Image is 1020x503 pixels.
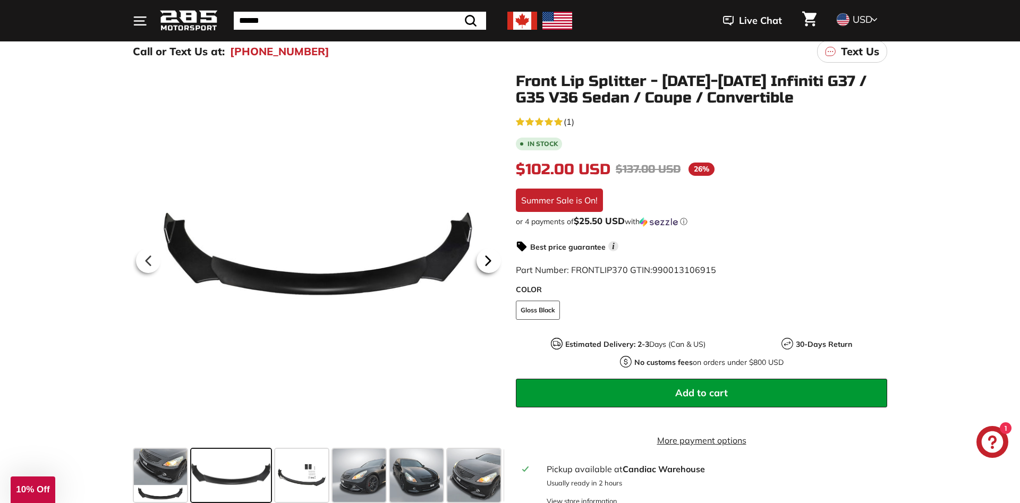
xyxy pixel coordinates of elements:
p: on orders under $800 USD [634,357,784,368]
div: 10% Off [11,476,55,503]
p: Days (Can & US) [565,339,705,350]
a: [PHONE_NUMBER] [230,44,329,59]
strong: Estimated Delivery: 2-3 [565,339,649,349]
strong: Best price guarantee [530,242,606,252]
strong: No customs fees [634,357,693,367]
span: USD [853,13,872,25]
span: 10% Off [16,484,49,495]
strong: Candiac Warehouse [623,464,705,474]
a: More payment options [516,434,887,447]
a: Cart [796,3,823,39]
p: Usually ready in 2 hours [547,478,881,488]
span: Live Chat [739,14,782,28]
span: 990013106915 [652,265,716,275]
inbox-online-store-chat: Shopify online store chat [973,426,1011,461]
img: Logo_285_Motorsport_areodynamics_components [159,8,218,33]
img: Sezzle [640,217,678,227]
span: $25.50 USD [574,215,625,226]
b: In stock [528,141,558,147]
p: Call or Text Us at: [133,44,225,59]
span: i [608,241,618,251]
div: Pickup available at [547,463,881,475]
h1: Front Lip Splitter - [DATE]-[DATE] Infiniti G37 / G35 V36 Sedan / Coupe / Convertible [516,73,887,106]
div: Summer Sale is On! [516,189,603,212]
span: 26% [688,163,715,176]
span: Part Number: FRONTLIP370 GTIN: [516,265,716,275]
span: $137.00 USD [616,163,681,176]
span: $102.00 USD [516,160,610,178]
div: or 4 payments of$25.50 USDwithSezzle Click to learn more about Sezzle [516,216,887,227]
span: (1) [564,115,574,128]
a: 5.0 rating (1 votes) [516,114,887,128]
p: Text Us [841,44,879,59]
input: Search [234,12,486,30]
div: or 4 payments of with [516,216,887,227]
button: Live Chat [709,7,796,34]
span: Add to cart [675,387,728,399]
a: Text Us [817,40,887,63]
button: Add to cart [516,379,887,407]
label: COLOR [516,284,887,295]
strong: 30-Days Return [796,339,852,349]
